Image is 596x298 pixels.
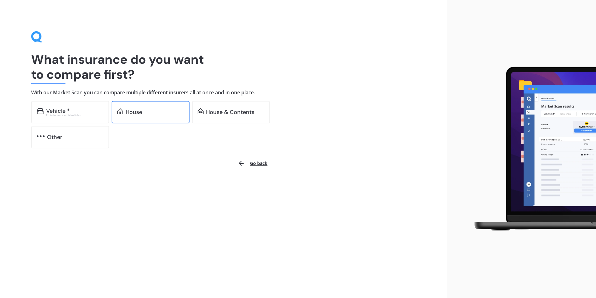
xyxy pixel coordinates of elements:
[47,134,62,140] div: Other
[206,109,254,115] div: House & Contents
[117,108,123,114] img: home.91c183c226a05b4dc763.svg
[37,108,44,114] img: car.f15378c7a67c060ca3f3.svg
[198,108,204,114] img: home-and-contents.b802091223b8502ef2dd.svg
[234,156,271,171] button: Go back
[46,114,103,117] div: Excludes commercial vehicles
[37,133,45,139] img: other.81dba5aafe580aa69f38.svg
[465,63,596,235] img: laptop.webp
[126,109,142,115] div: House
[31,52,416,82] h1: What insurance do you want to compare first?
[46,108,70,114] div: Vehicle *
[31,89,416,96] h4: With our Market Scan you can compare multiple different insurers all at once and in one place.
